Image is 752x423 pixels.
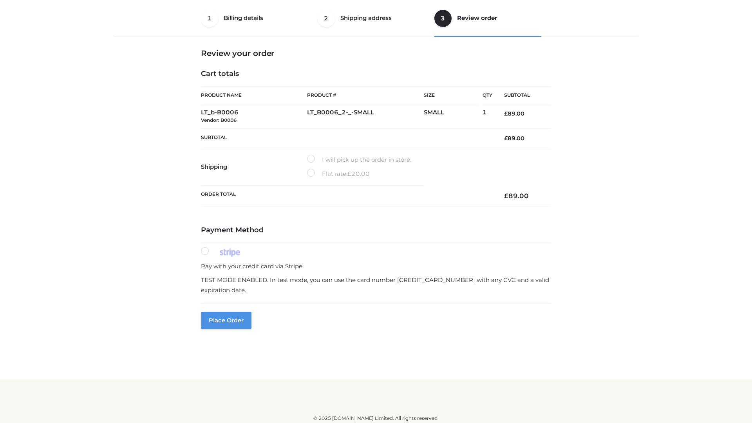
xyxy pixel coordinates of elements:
div: © 2025 [DOMAIN_NAME] Limited. All rights reserved. [116,414,636,422]
th: Shipping [201,148,307,186]
h3: Review your order [201,49,551,58]
td: LT_b-B0006 [201,104,307,129]
th: Size [424,87,479,104]
h4: Cart totals [201,70,551,78]
bdi: 20.00 [347,170,370,177]
small: Vendor: B0006 [201,117,237,123]
span: £ [347,170,351,177]
p: Pay with your credit card via Stripe. [201,261,551,271]
td: 1 [483,104,492,129]
label: I will pick up the order in store. [307,155,411,165]
span: £ [504,135,508,142]
button: Place order [201,312,251,329]
bdi: 89.00 [504,192,529,200]
label: Flat rate: [307,169,370,179]
th: Product # [307,86,424,104]
span: £ [504,192,508,200]
h4: Payment Method [201,226,551,235]
td: SMALL [424,104,483,129]
span: £ [504,110,508,117]
th: Subtotal [201,128,492,148]
th: Subtotal [492,87,551,104]
th: Order Total [201,186,492,206]
p: TEST MODE ENABLED. In test mode, you can use the card number [CREDIT_CARD_NUMBER] with any CVC an... [201,275,551,295]
th: Product Name [201,86,307,104]
bdi: 89.00 [504,110,524,117]
th: Qty [483,86,492,104]
td: LT_B0006_2-_-SMALL [307,104,424,129]
bdi: 89.00 [504,135,524,142]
